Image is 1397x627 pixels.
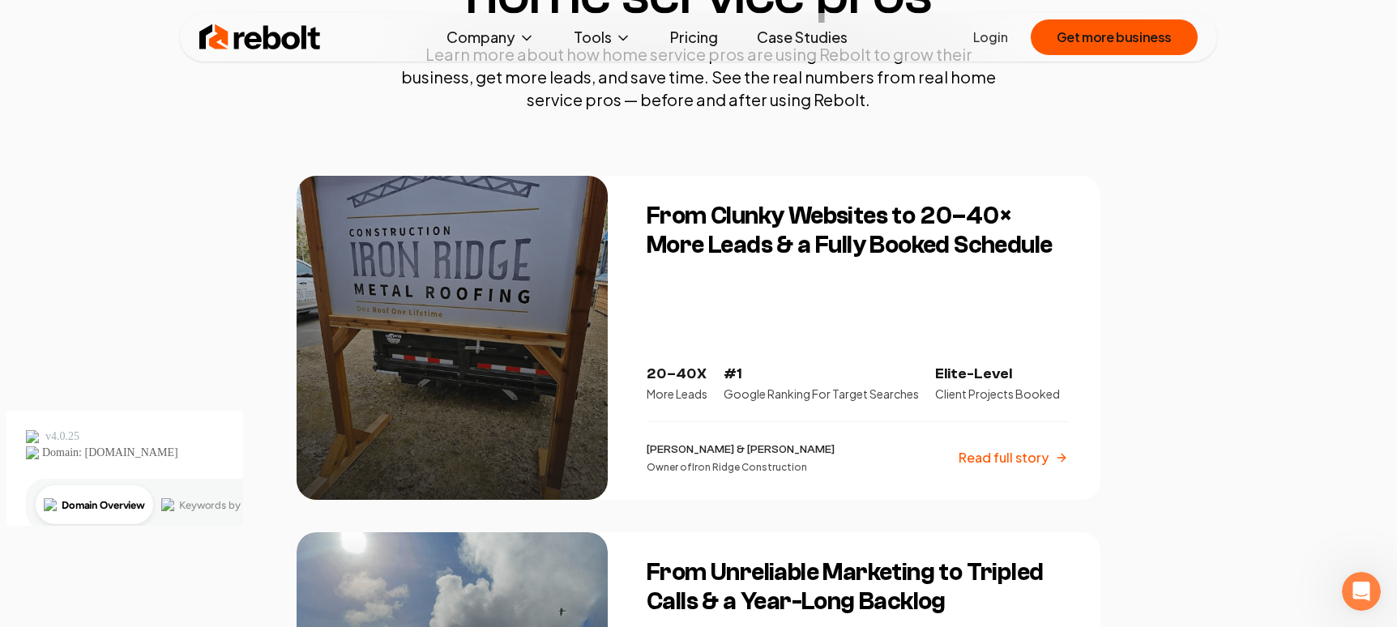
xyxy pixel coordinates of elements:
[297,176,1100,500] a: From Clunky Websites to 20–40× More Leads & a Fully Booked ScheduleFrom Clunky Websites to 20–40×...
[935,363,1060,386] p: Elite-Level
[1031,19,1198,55] button: Get more business
[657,21,731,53] a: Pricing
[42,42,178,55] div: Domain: [DOMAIN_NAME]
[647,558,1068,616] h3: From Unreliable Marketing to Tripled Calls & a Year-Long Backlog
[935,386,1060,402] p: Client Projects Booked
[26,26,39,39] img: logo_orange.svg
[724,363,919,386] p: #1
[647,441,835,458] p: [PERSON_NAME] & [PERSON_NAME]
[26,42,39,55] img: website_grey.svg
[647,363,707,386] p: 20–40X
[973,28,1008,47] a: Login
[391,43,1006,111] p: Learn more about how home service pros are using Rebolt to grow their business, get more leads, a...
[161,94,174,107] img: tab_keywords_by_traffic_grey.svg
[45,26,79,39] div: v 4.0.25
[199,21,321,53] img: Rebolt Logo
[434,21,548,53] button: Company
[724,386,919,402] p: Google Ranking For Target Searches
[744,21,861,53] a: Case Studies
[179,96,273,106] div: Keywords by Traffic
[62,96,145,106] div: Domain Overview
[647,461,835,474] p: Owner of Iron Ridge Construction
[647,386,707,402] p: More Leads
[44,94,57,107] img: tab_domain_overview_orange.svg
[647,202,1068,260] h3: From Clunky Websites to 20–40× More Leads & a Fully Booked Schedule
[959,448,1049,467] p: Read full story
[1342,572,1381,611] iframe: Intercom live chat
[561,21,644,53] button: Tools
